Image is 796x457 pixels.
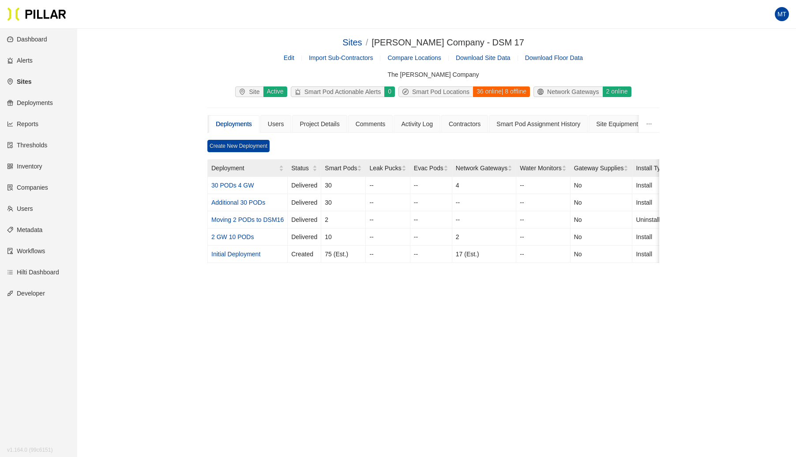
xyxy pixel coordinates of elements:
div: Users [268,119,284,129]
span: ellipsis [646,121,652,127]
td: Delivered [288,194,321,211]
span: Water Monitors [520,163,561,173]
a: solutionCompanies [7,184,48,191]
td: No [571,177,633,194]
span: MT [777,7,786,21]
td: Delivered [288,228,321,246]
span: Gateway Supplies [574,163,624,173]
div: Smart Pod Assignment History [496,119,580,129]
a: Edit [284,54,294,61]
span: Network Gateways [456,163,507,173]
div: [PERSON_NAME] Company - DSM 17 [372,36,524,49]
div: 36 online | 8 offline [473,86,530,97]
span: environment [239,89,249,95]
td: -- [452,211,516,228]
td: 10 [321,228,366,246]
td: No [571,211,633,228]
td: No [571,228,633,246]
td: Install [632,228,676,246]
td: -- [516,228,570,246]
div: Smart Pod Actionable Alerts [291,87,385,97]
td: Created [288,246,321,263]
td: -- [366,211,410,228]
td: -- [410,177,452,194]
a: Create New Deployment [207,140,270,152]
td: -- [366,177,410,194]
td: -- [410,246,452,263]
td: -- [410,211,452,228]
span: Download Site Data [456,54,511,61]
a: Additional 30 PODs [211,199,265,206]
td: Install [632,177,676,194]
a: apiDeveloper [7,290,45,297]
div: Project Details [300,119,339,129]
div: Deployments [216,119,252,129]
a: Moving 2 PODs to DSM16 [211,216,284,223]
div: Site Equipment [596,119,638,129]
td: 2 [321,211,366,228]
td: 30 [321,177,366,194]
span: Evac Pods [414,163,443,173]
td: -- [410,228,452,246]
a: 2 GW 10 PODs [211,233,254,240]
div: Network Gateways [534,87,602,97]
a: exceptionThresholds [7,142,47,149]
div: Contractors [449,119,481,129]
td: 30 [321,194,366,211]
a: alertSmart Pod Actionable Alerts0 [289,86,397,97]
td: 17 (Est.) [452,246,516,263]
a: Initial Deployment [211,251,260,258]
td: -- [516,194,570,211]
span: alert [295,89,304,95]
td: Delivered [288,211,321,228]
span: Download Floor Data [525,54,583,61]
td: -- [516,211,570,228]
a: line-chartReports [7,120,38,127]
td: -- [410,194,452,211]
td: -- [366,246,410,263]
td: -- [516,246,570,263]
div: 0 [384,86,395,97]
td: 2 [452,228,516,246]
a: tagMetadata [7,226,42,233]
span: / [366,37,368,47]
td: 75 (Est.) [321,246,366,263]
a: teamUsers [7,205,33,212]
a: alertAlerts [7,57,33,64]
td: -- [516,177,570,194]
span: Import Sub-Contractors [309,54,373,61]
a: auditWorkflows [7,247,45,255]
span: Smart Pods [325,163,357,173]
a: Pillar Technologies [7,7,66,21]
a: giftDeployments [7,99,53,106]
td: -- [366,194,410,211]
div: Comments [356,119,386,129]
a: Sites [342,37,362,47]
div: Activity Log [401,119,433,129]
a: dashboardDashboard [7,36,47,43]
td: Delivered [288,177,321,194]
td: No [571,246,633,263]
td: Install [632,194,676,211]
td: -- [452,194,516,211]
button: ellipsis [639,115,659,133]
a: environmentSites [7,78,31,85]
div: 2 online [602,86,631,97]
div: The [PERSON_NAME] Company [207,70,659,79]
a: barsHilti Dashboard [7,269,59,276]
a: qrcodeInventory [7,163,42,170]
span: Status [291,163,312,173]
span: global [537,89,547,95]
span: Leak Pucks [369,163,401,173]
span: compass [402,89,412,95]
a: Compare Locations [387,54,441,61]
td: 4 [452,177,516,194]
div: Smart Pod Locations [399,87,473,97]
td: No [571,194,633,211]
td: Uninstall [632,211,676,228]
span: Deployment [211,163,279,173]
td: Install [632,246,676,263]
a: 30 PODs 4 GW [211,182,254,189]
div: Site [236,87,263,97]
span: Install Type [636,163,667,173]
